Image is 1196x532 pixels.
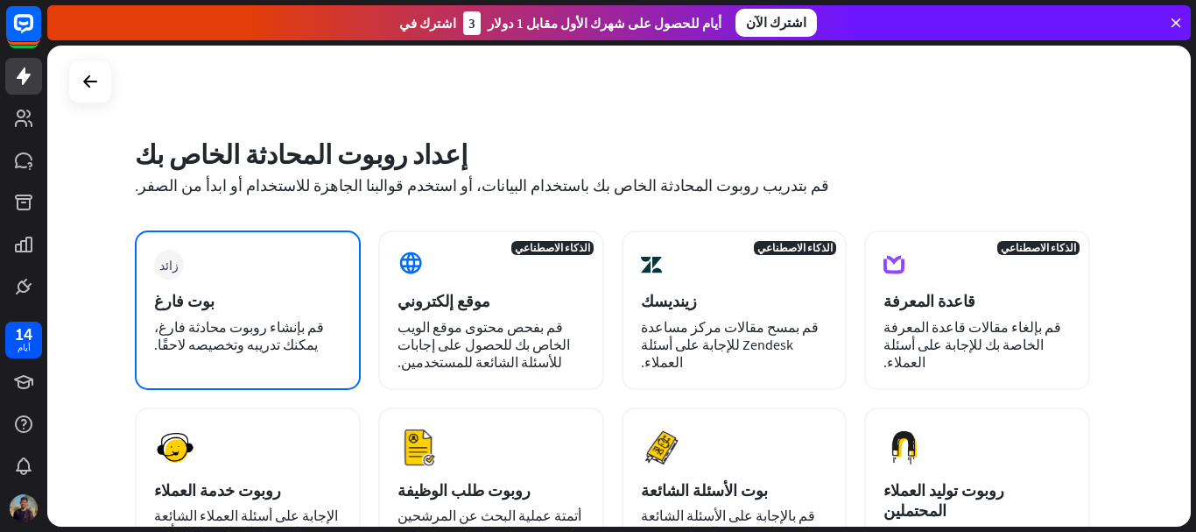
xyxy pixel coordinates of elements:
[488,15,721,32] font: أيام للحصول على شهرك الأول مقابل 1 دولار
[154,291,215,311] font: بوت فارغ
[135,175,829,195] font: قم بتدريب روبوت المحادثة الخاص بك باستخدام البيانات، أو استخدم قوالبنا الجاهزة للاستخدام أو ابدأ ...
[15,323,32,344] font: 14
[883,480,1004,521] font: روبوت توليد العملاء المحتملين
[641,318,819,371] font: قم بمسح مقالات مركز مساعدة Zendesk للإجابة على أسئلة العملاء.
[1001,241,1076,254] font: الذكاء الاصطناعي
[14,7,67,60] button: افتح أداة الدردشة المباشرة
[154,480,281,500] font: روبوت خدمة العملاء
[159,259,179,271] font: زائد
[135,138,468,171] font: إعداد روبوت المحادثة الخاص بك
[641,291,697,311] font: زينديسك
[397,291,490,311] font: موقع إلكتروني
[397,318,570,371] font: قم بفحص محتوى موقع الويب الخاص بك للحصول على إجابات للأسئلة الشائعة للمستخدمين.
[746,14,806,31] font: اشترك الآن
[397,480,531,500] font: روبوت طلب الوظيفة
[154,318,324,353] font: قم بإنشاء روبوت محادثة فارغ، يمكنك تدريبه وتخصيصه لاحقًا.
[757,241,833,254] font: الذكاء الاصطناعي
[515,241,590,254] font: الذكاء الاصطناعي
[399,15,456,32] font: اشترك في
[468,15,475,32] font: 3
[18,342,31,353] font: أيام
[883,291,975,311] font: قاعدة المعرفة
[883,318,1061,371] font: قم بإلغاء مقالات قاعدة المعرفة الخاصة بك للإجابة على أسئلة العملاء.
[5,322,42,358] a: 14 أيام
[641,480,768,500] font: بوت الأسئلة الشائعة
